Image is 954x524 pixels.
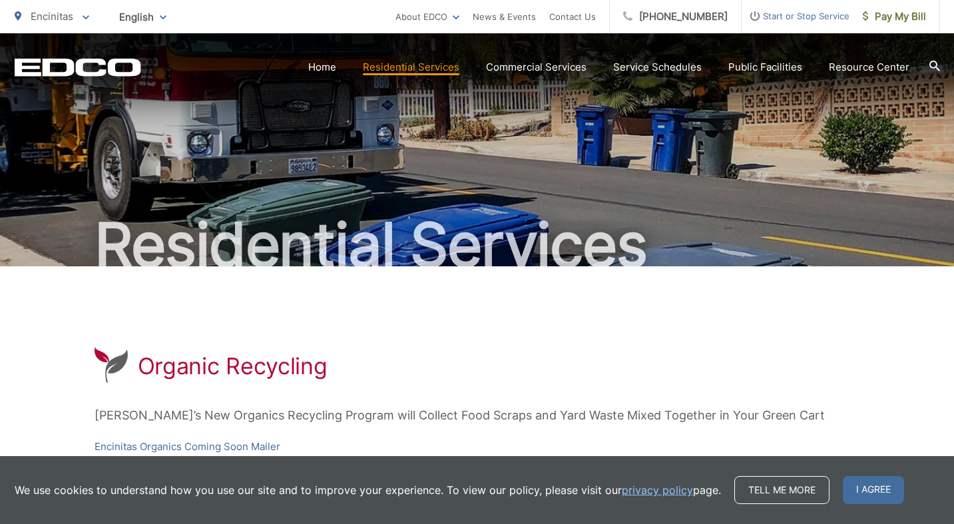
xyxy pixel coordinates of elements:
[549,9,596,25] a: Contact Us
[395,9,459,25] a: About EDCO
[843,476,904,504] span: I agree
[486,59,587,75] a: Commercial Services
[15,482,721,498] p: We use cookies to understand how you use our site and to improve your experience. To view our pol...
[734,476,830,504] a: Tell me more
[95,439,280,455] a: Encinitas Organics Coming Soon Mailer
[15,58,141,77] a: EDCD logo. Return to the homepage.
[613,59,702,75] a: Service Schedules
[863,9,926,25] span: Pay My Bill
[829,59,909,75] a: Resource Center
[728,59,802,75] a: Public Facilities
[109,5,176,29] span: English
[138,353,328,380] h1: Organic Recycling
[15,212,940,278] h2: Residential Services
[95,405,860,425] p: [PERSON_NAME]’s New Organics Recycling Program will Collect Food Scraps and Yard Waste Mixed Toge...
[308,59,336,75] a: Home
[622,482,693,498] a: privacy policy
[473,9,536,25] a: News & Events
[31,10,73,23] span: Encinitas
[363,59,459,75] a: Residential Services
